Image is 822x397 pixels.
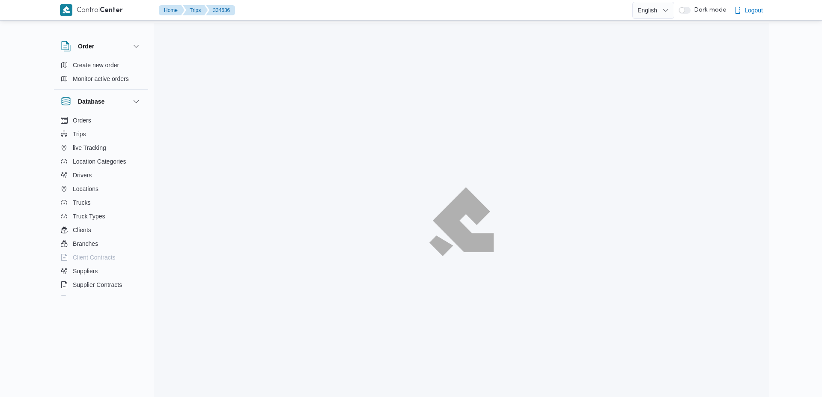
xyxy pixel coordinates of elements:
button: Trips [57,127,145,141]
button: Monitor active orders [57,72,145,86]
img: ILLA Logo [434,192,489,251]
span: Create new order [73,60,119,70]
button: Home [159,5,185,15]
button: Orders [57,113,145,127]
button: Trucks [57,196,145,209]
span: Location Categories [73,156,126,167]
h3: Database [78,96,104,107]
span: Monitor active orders [73,74,129,84]
div: Order [54,58,148,89]
button: Branches [57,237,145,251]
span: Drivers [73,170,92,180]
span: live Tracking [73,143,106,153]
button: Location Categories [57,155,145,168]
button: Clients [57,223,145,237]
button: Trips [183,5,208,15]
span: Branches [73,239,98,249]
button: Order [61,41,141,51]
span: Logout [745,5,763,15]
span: Truck Types [73,211,105,221]
span: Trips [73,129,86,139]
span: Client Contracts [73,252,116,263]
span: Locations [73,184,98,194]
img: X8yXhbKr1z7QwAAAABJRU5ErkJggg== [60,4,72,16]
span: Trucks [73,197,90,208]
button: Suppliers [57,264,145,278]
span: Clients [73,225,91,235]
button: Client Contracts [57,251,145,264]
button: 334636 [206,5,235,15]
button: Supplier Contracts [57,278,145,292]
span: Supplier Contracts [73,280,122,290]
button: Drivers [57,168,145,182]
span: Dark mode [691,7,727,14]
b: Center [100,7,123,14]
h3: Order [78,41,94,51]
span: Devices [73,293,94,304]
button: Devices [57,292,145,305]
button: Locations [57,182,145,196]
button: Create new order [57,58,145,72]
button: Database [61,96,141,107]
span: Orders [73,115,91,125]
button: Logout [731,2,766,19]
div: Database [54,113,148,299]
button: live Tracking [57,141,145,155]
button: Truck Types [57,209,145,223]
span: Suppliers [73,266,98,276]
